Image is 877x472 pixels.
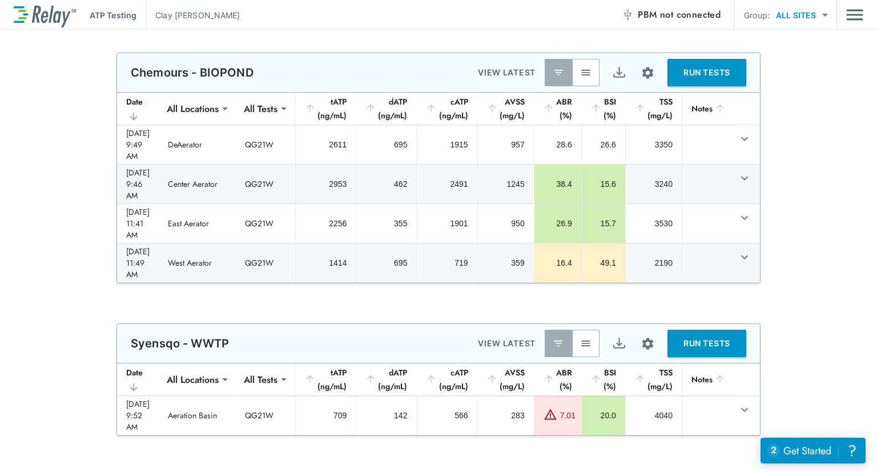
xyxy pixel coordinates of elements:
div: 2953 [305,178,347,190]
div: All Locations [159,97,227,120]
button: Export [605,330,633,357]
div: 26.6 [591,139,616,150]
span: not connected [660,8,721,21]
div: 7.01 [560,410,576,421]
div: 3530 [635,218,673,229]
div: tATP (ng/mL) [304,366,347,393]
div: 142 [365,410,407,421]
td: DeAerator [159,125,236,164]
div: 1901 [426,218,468,229]
p: ATP Testing [90,9,136,21]
button: expand row [735,247,754,267]
button: Site setup [633,329,663,359]
td: QG21W [236,204,295,243]
button: expand row [735,208,754,227]
div: ABR (%) [543,366,572,393]
p: VIEW LATEST [478,66,536,79]
div: Notes [691,373,726,386]
div: 283 [487,410,525,421]
p: Group: [744,9,770,21]
div: 4040 [635,410,673,421]
div: All Tests [236,368,285,391]
div: cATP (ng/mL) [425,366,468,393]
div: AVSS (mg/L) [486,366,525,393]
div: 2190 [635,257,673,269]
div: cATP (ng/mL) [425,95,468,122]
img: Settings Icon [641,66,655,80]
div: 462 [365,178,407,190]
button: expand row [735,169,754,188]
div: 28.6 [544,139,572,150]
div: dATP (ng/mL) [365,366,407,393]
td: QG21W [236,243,295,282]
button: PBM not connected [617,3,725,26]
div: 695 [365,257,407,269]
div: AVSS (mg/L) [486,95,525,122]
div: 3240 [635,178,673,190]
div: 20.0 [591,410,616,421]
div: TSS (mg/L) [634,95,673,122]
div: 709 [305,410,347,421]
img: Latest [553,338,564,349]
p: Chemours - BIOPOND [131,66,254,79]
td: West Aerator [159,243,236,282]
div: 957 [487,139,525,150]
div: 719 [426,257,468,269]
div: 3350 [635,139,673,150]
div: Notes [691,102,726,115]
div: 950 [487,218,525,229]
iframe: Resource center [761,438,866,463]
span: PBM [638,7,721,23]
button: RUN TESTS [667,59,746,86]
button: expand row [735,400,754,419]
div: 359 [487,257,525,269]
div: [DATE] 9:46 AM [126,167,150,201]
img: Drawer Icon [846,4,863,26]
div: TSS (mg/L) [634,366,673,393]
div: 26.9 [544,218,572,229]
div: 355 [365,218,407,229]
div: BSI (%) [590,366,616,393]
button: Main menu [846,4,863,26]
img: Export Icon [612,337,626,351]
td: QG21W [236,125,295,164]
button: expand row [735,129,754,149]
div: 695 [365,139,407,150]
div: 16.4 [544,257,572,269]
table: sticky table [117,93,760,283]
img: Offline Icon [622,9,633,21]
button: Site setup [633,58,663,88]
div: 38.4 [544,178,572,190]
div: 1915 [426,139,468,150]
div: 566 [426,410,468,421]
button: RUN TESTS [667,330,746,357]
div: 49.1 [591,257,616,269]
div: [DATE] 11:49 AM [126,246,150,280]
div: 1414 [305,257,347,269]
td: Center Aerator [159,165,236,203]
div: BSI (%) [590,95,616,122]
div: 2611 [305,139,347,150]
div: 2256 [305,218,347,229]
div: 15.6 [591,178,616,190]
img: Warning [544,407,557,421]
p: VIEW LATEST [478,337,536,350]
td: QG21W [236,396,295,435]
img: View All [580,338,592,349]
img: LuminUltra Relay [14,3,76,27]
div: tATP (ng/mL) [304,95,347,122]
th: Date [117,363,159,396]
div: 2491 [426,178,468,190]
div: All Tests [236,97,285,120]
div: [DATE] 11:41 AM [126,206,150,241]
div: [DATE] 9:52 AM [126,398,150,433]
div: All Locations [159,368,227,391]
div: 1245 [487,178,525,190]
td: Aeration Basin [159,396,236,435]
button: Export [605,59,633,86]
th: Date [117,93,159,125]
div: 15.7 [591,218,616,229]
